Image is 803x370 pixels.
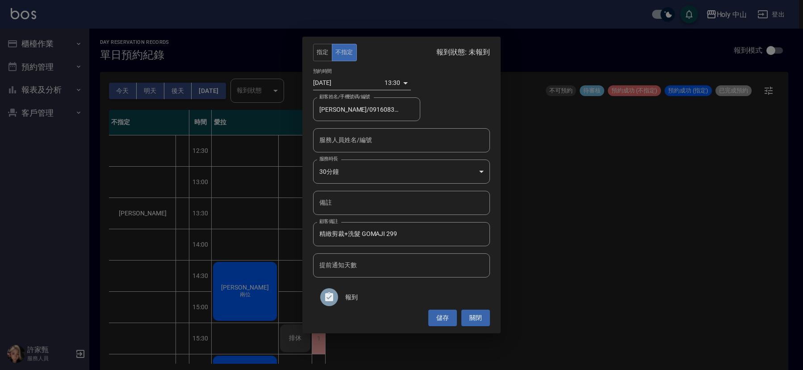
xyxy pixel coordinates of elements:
[436,48,490,57] p: 報到狀態: 未報到
[319,218,338,225] label: 顧客備註
[313,68,332,75] label: 預約時間
[313,44,332,61] button: 指定
[428,310,457,326] button: 儲存
[461,310,490,326] button: 關閉
[319,93,370,100] label: 顧客姓名/手機號碼/編號
[313,76,385,90] input: Choose date, selected date is 2025-09-14
[385,76,400,90] div: 13:30
[345,293,483,302] span: 報到
[319,156,338,162] label: 服務時長
[313,285,490,310] div: 報到
[313,160,490,184] div: 30分鐘
[332,44,357,61] button: 不指定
